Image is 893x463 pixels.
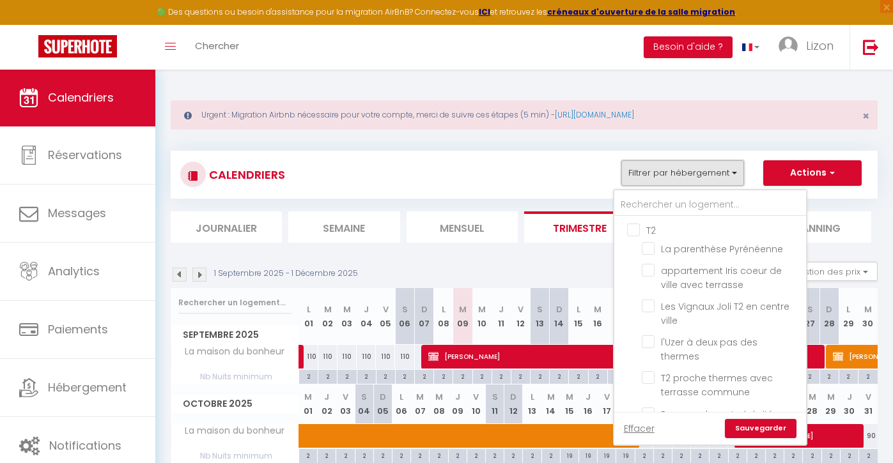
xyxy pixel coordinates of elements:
li: Trimestre [524,211,635,243]
div: 2 [569,370,587,382]
th: 10 [467,384,485,423]
div: 2 [841,449,858,461]
div: 110 [318,345,338,368]
div: 2 [608,370,626,382]
div: 2 [550,370,568,382]
div: 2 [784,449,802,461]
div: 2 [449,449,467,461]
div: 2 [589,370,607,382]
div: 2 [415,370,433,382]
div: 19 [616,449,634,461]
th: 04 [357,288,376,345]
button: Filtrer par hébergement [621,160,744,186]
span: Hébergement [48,379,127,395]
abbr: M [459,303,467,315]
button: Close [862,110,869,122]
div: 2 [434,370,453,382]
span: Notifications [49,437,121,453]
th: 07 [415,288,434,345]
div: 2 [542,449,560,461]
input: Rechercher un logement... [614,194,806,216]
th: 16 [588,288,607,345]
a: Sauvegarder [725,419,796,438]
div: 2 [299,449,317,461]
span: Chercher [195,39,239,52]
span: × [862,108,869,124]
span: Les Vignaux Joli T2 en centre ville [661,300,789,327]
div: 2 [411,449,429,461]
button: Ouvrir le widget de chat LiveChat [10,5,49,43]
div: 2 [336,449,354,461]
a: [URL][DOMAIN_NAME] [555,109,634,120]
span: Analytics [48,263,100,279]
abbr: J [324,391,329,403]
div: 2 [859,449,878,461]
a: Effacer [624,421,655,436]
button: Besoin d'aide ? [644,36,733,58]
abbr: M [827,391,835,403]
p: 1 Septembre 2025 - 1 Décembre 2025 [214,268,358,280]
th: 08 [430,384,448,423]
th: 12 [504,384,523,423]
abbr: V [343,391,348,403]
span: La maison du bonheur [173,345,288,359]
div: 2 [355,449,373,461]
div: 2 [318,449,336,461]
div: 2 [710,449,727,461]
a: ... Lizon [769,25,850,70]
th: 14 [550,288,569,345]
div: 2 [396,370,414,382]
div: 2 [729,449,747,461]
abbr: J [499,303,504,315]
th: 15 [560,384,579,423]
a: ICI [479,6,490,17]
div: 2 [504,449,522,461]
div: 2 [377,370,395,382]
abbr: D [380,391,386,403]
div: 19 [561,449,579,461]
abbr: M [809,391,816,403]
th: 06 [395,288,414,345]
th: 29 [839,288,858,345]
abbr: M [324,303,332,315]
th: 10 [472,288,492,345]
li: Semaine [288,211,400,243]
abbr: D [826,303,832,315]
div: 2 [672,449,690,461]
li: Journalier [171,211,282,243]
div: 2 [839,370,858,382]
th: 31 [859,384,878,423]
div: 2 [430,449,447,461]
abbr: S [402,303,408,315]
th: 15 [569,288,588,345]
abbr: L [307,303,311,315]
span: l'Uzer à deux pas des thermes [661,336,757,363]
th: 08 [434,288,453,345]
abbr: D [556,303,563,315]
li: Mensuel [407,211,518,243]
abbr: S [537,303,543,315]
abbr: J [364,303,369,315]
th: 04 [355,384,373,423]
abbr: M [416,391,424,403]
span: La maison du bonheur [173,424,288,438]
th: 30 [840,384,858,423]
abbr: M [478,303,486,315]
span: Calendriers [48,89,114,105]
abbr: M [566,391,573,403]
div: 110 [376,345,395,368]
div: Urgent : Migration Airbnb nécessaire pour votre compte, merci de suivre ces étapes (5 min) - [171,100,878,130]
div: 2 [486,449,504,461]
div: 2 [511,370,530,382]
abbr: V [866,391,871,403]
span: Réservations [48,147,122,163]
div: 2 [822,449,840,461]
abbr: J [586,391,591,403]
abbr: L [846,303,850,315]
span: Nb Nuits minimum [171,449,299,463]
div: 2 [338,370,356,382]
div: 2 [473,370,492,382]
abbr: S [807,303,813,315]
th: 13 [523,384,541,423]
